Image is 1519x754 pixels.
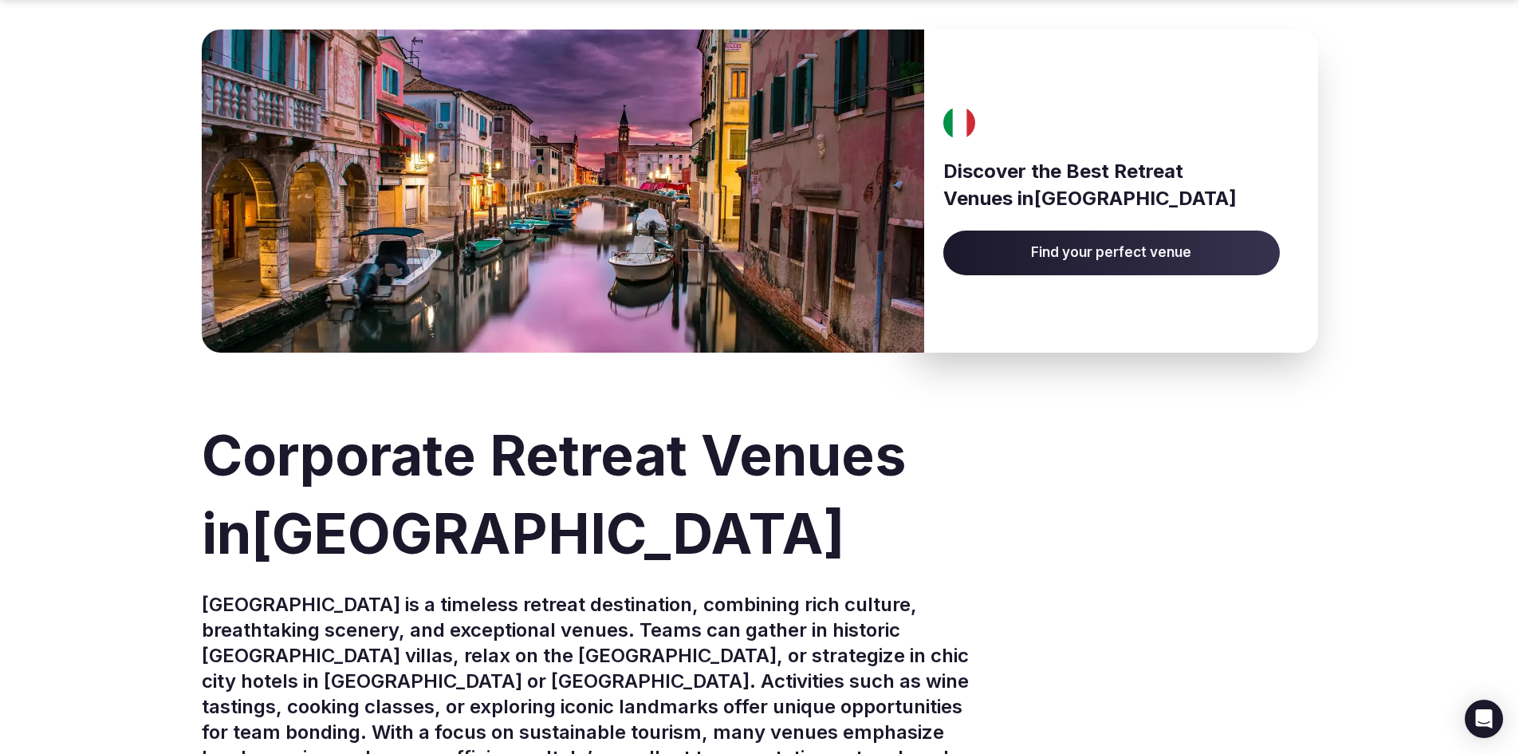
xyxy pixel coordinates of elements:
img: Italy's flag [939,107,982,139]
img: Banner image for Italy representative of the country [202,30,924,353]
h1: Corporate Retreat Venues in [GEOGRAPHIC_DATA] [202,416,1318,573]
div: Open Intercom Messenger [1465,700,1503,738]
h3: Discover the Best Retreat Venues in [GEOGRAPHIC_DATA] [943,158,1280,211]
a: Find your perfect venue [943,231,1280,275]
